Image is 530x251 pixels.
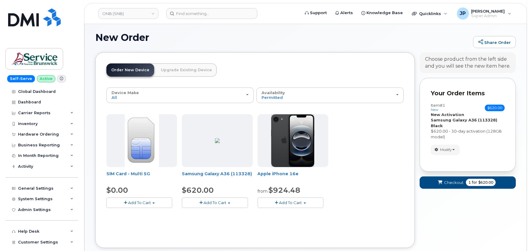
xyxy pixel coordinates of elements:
[471,180,478,185] span: for
[182,197,248,208] button: Add To Cart
[112,95,117,100] span: All
[106,63,154,77] a: Order New Device
[431,128,505,139] div: $620.00 - 30-day activation (128GB model)
[431,103,445,112] h3: Item
[453,8,516,20] div: Jeremy Price
[256,87,404,103] button: Availability Permitted
[471,14,505,18] span: Super Admin
[106,186,128,194] span: $0.00
[471,9,505,14] span: [PERSON_NAME]
[340,10,353,16] span: Alerts
[279,200,302,205] span: Add To Cart
[431,108,438,112] small: new
[408,8,452,20] div: Quicklinks
[431,112,464,117] strong: New Activation
[271,114,314,167] img: iphone16e.png
[156,63,217,77] a: Upgrade Existing Device
[357,7,407,19] a: Knowledge Base
[106,171,150,176] a: SIM Card - Multi 5G
[106,87,254,103] button: Device Make All
[182,171,253,183] div: Samsung Galaxy A36 (113328)
[425,56,510,70] div: Choose product from the left side and you will see the new item here.
[106,197,172,208] button: Add To Cart
[128,200,151,205] span: Add To Cart
[440,103,445,108] span: #1
[112,90,139,95] span: Device Make
[166,8,257,19] input: Find something...
[468,180,471,185] span: 1
[431,123,443,128] strong: Black
[258,197,323,208] button: Add To Cart
[215,138,220,143] img: ED9FC9C2-4804-4D92-8A77-98887F1967E0.png
[301,7,331,19] a: Support
[419,11,441,16] span: Quicklinks
[258,171,328,183] div: Apple iPhone 16e
[431,89,505,98] p: Your Order Items
[478,180,493,185] span: $620.00
[269,186,301,194] span: $924.48
[106,171,177,183] div: SIM Card - Multi 5G
[473,36,516,48] a: Share Order
[440,147,452,152] span: Modify
[258,188,268,194] small: from
[258,171,299,176] a: Apple iPhone 16e
[431,145,460,155] button: Modify
[204,200,226,205] span: Add To Cart
[331,7,357,19] a: Alerts
[125,114,159,167] img: 00D627D4-43E9-49B7-A367-2C99342E128C.jpg
[420,176,516,189] button: Checkout 1 for $620.00
[366,10,403,16] span: Knowledge Base
[444,180,464,185] span: Checkout
[310,10,327,16] span: Support
[98,8,158,19] a: ONB (SNB)
[460,10,466,17] span: JP
[182,186,214,194] span: $620.00
[182,171,252,176] a: Samsung Galaxy A36 (113328)
[431,118,497,122] strong: Samsung Galaxy A36 (113328)
[262,90,285,95] span: Availability
[95,32,470,43] h1: New Order
[485,105,505,111] span: $620.00
[262,95,283,100] span: Permitted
